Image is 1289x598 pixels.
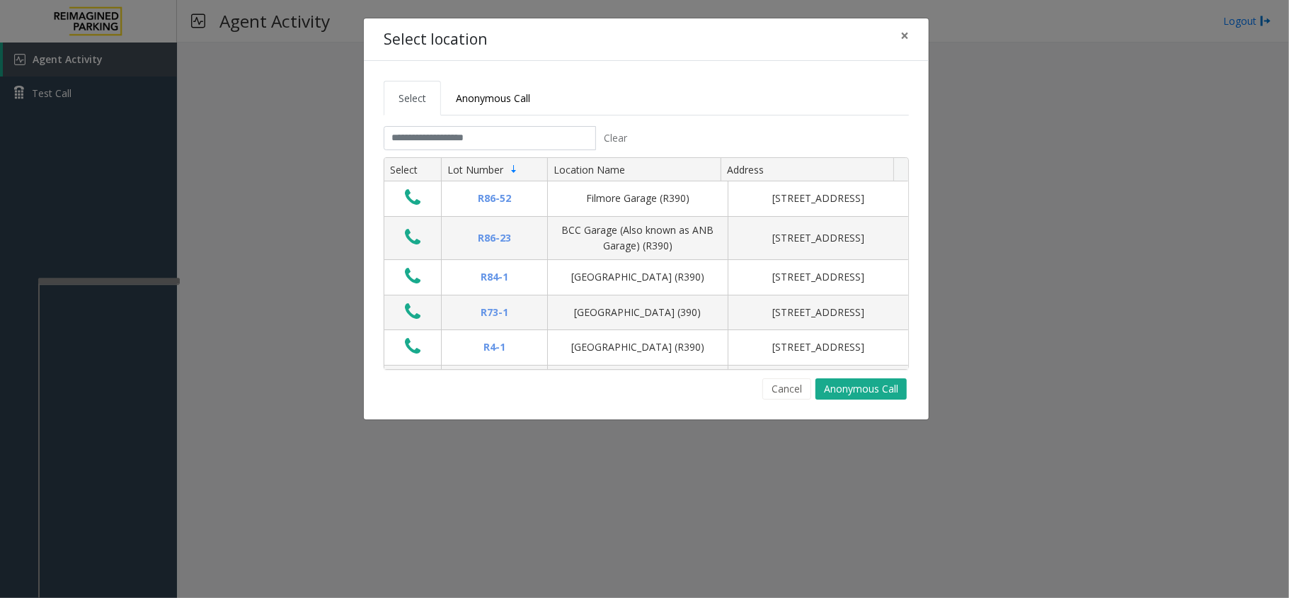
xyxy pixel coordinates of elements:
span: Select [399,91,426,105]
div: R73-1 [450,305,539,320]
div: [GEOGRAPHIC_DATA] (390) [556,305,719,320]
button: Cancel [762,378,811,400]
div: [GEOGRAPHIC_DATA] (R390) [556,269,719,285]
span: × [900,26,909,45]
span: Location Name [554,163,625,176]
span: Lot Number [447,163,503,176]
div: [STREET_ADDRESS] [737,191,900,206]
span: Address [727,163,764,176]
th: Select [384,158,441,182]
button: Clear [596,126,636,150]
ul: Tabs [384,81,909,115]
button: Close [890,18,919,53]
h4: Select location [384,28,487,51]
span: Sortable [508,164,520,175]
button: Anonymous Call [815,378,907,400]
div: [STREET_ADDRESS] [737,269,900,285]
div: [STREET_ADDRESS] [737,230,900,246]
div: R4-1 [450,339,539,355]
div: [GEOGRAPHIC_DATA] (R390) [556,339,719,355]
span: Anonymous Call [456,91,530,105]
div: [STREET_ADDRESS] [737,305,900,320]
div: R86-52 [450,191,539,206]
div: Filmore Garage (R390) [556,191,719,206]
div: BCC Garage (Also known as ANB Garage) (R390) [556,222,719,254]
div: Data table [384,158,908,369]
div: R84-1 [450,269,539,285]
div: [STREET_ADDRESS] [737,339,900,355]
div: R86-23 [450,230,539,246]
